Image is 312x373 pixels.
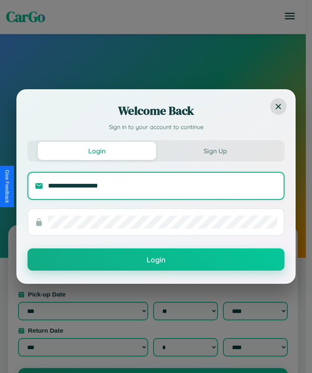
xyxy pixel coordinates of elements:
p: Sign in to your account to continue [28,123,284,132]
button: Login [28,248,284,271]
button: Sign Up [156,142,274,160]
div: Give Feedback [4,170,10,203]
h2: Welcome Back [28,102,284,119]
button: Login [38,142,156,160]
